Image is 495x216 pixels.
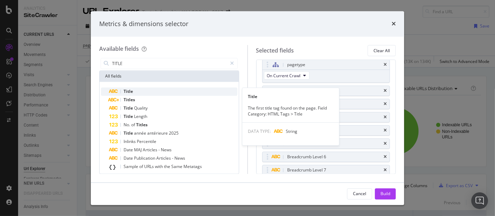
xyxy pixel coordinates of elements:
[124,147,134,153] span: Date
[144,164,155,170] span: URLs
[242,105,339,117] div: The first title tag found on the page. Field Category: HTML Tags > Title
[262,152,390,162] div: Breadcrumb Level 6times
[134,147,143,153] span: MAJ
[384,89,387,93] div: times
[124,114,134,120] span: Title
[164,164,171,170] span: the
[264,72,309,80] button: On Current Crawl
[374,48,390,54] div: Clear All
[91,11,404,205] div: modal
[288,154,327,161] div: Breadcrumb Level 6
[183,164,202,170] span: Metatags
[124,130,134,136] span: Title
[158,147,161,153] span: -
[172,155,174,161] span: -
[134,130,147,136] span: année
[286,128,297,134] span: String
[353,191,366,197] div: Cancel
[288,62,306,69] div: pagetype
[137,139,156,145] span: Percentile
[384,168,387,173] div: times
[262,86,390,96] div: Breadcrumb Level 1times
[124,105,134,111] span: Title
[124,164,139,170] span: Sample
[99,19,188,29] div: Metrics & dimensions selector
[256,47,294,55] div: Selected fields
[384,129,387,133] div: times
[380,191,390,197] div: Build
[174,155,185,161] span: News
[375,188,396,199] button: Build
[347,188,372,199] button: Cancel
[392,19,396,29] div: times
[156,155,172,161] span: Articles
[100,71,239,82] div: All fields
[242,93,339,99] div: Title
[134,114,147,120] span: Length
[111,58,227,69] input: Search by field name
[262,60,390,83] div: pagetypetimesOn Current Crawl
[136,122,148,128] span: Titles
[147,130,169,136] span: antérieure
[155,164,164,170] span: with
[139,164,144,170] span: of
[262,165,390,176] div: Breadcrumb Level 7times
[169,130,179,136] span: 2025
[124,97,135,103] span: Titles
[368,45,396,56] button: Clear All
[267,73,301,79] span: On Current Crawl
[248,128,271,134] span: DATA TYPE:
[384,102,387,106] div: times
[134,105,148,111] span: Quality
[384,115,387,120] div: times
[384,63,387,67] div: times
[171,164,183,170] span: Same
[161,147,172,153] span: News
[124,89,133,95] span: Title
[134,155,156,161] span: Publication
[131,122,136,128] span: of
[124,122,131,128] span: No.
[143,147,158,153] span: Articles
[384,142,387,146] div: times
[471,192,488,209] div: Open Intercom Messenger
[288,167,327,174] div: Breadcrumb Level 7
[99,45,139,53] div: Available fields
[384,155,387,159] div: times
[124,155,134,161] span: Date
[124,139,137,145] span: Inlinks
